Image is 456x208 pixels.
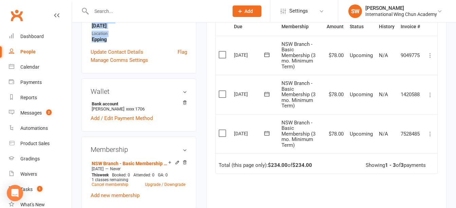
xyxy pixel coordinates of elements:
a: Calendar [9,59,72,75]
td: $78.00 [324,36,347,75]
a: Flag [178,48,187,56]
a: People [9,44,72,59]
strong: 3 [401,162,404,168]
span: 1 [37,186,42,192]
span: Add [244,8,253,14]
td: 9049775 [398,36,423,75]
div: Automations [20,125,48,131]
div: Product Sales [20,141,50,146]
a: Gradings [9,151,72,167]
span: Upcoming [350,131,373,137]
h3: Membership [91,146,187,153]
div: Total (this page only): of [219,162,312,168]
span: NSW Branch - Basic Membership (3 mo. Minimum Term) [281,80,315,109]
span: This [92,173,99,177]
div: Waivers [20,171,37,177]
a: Payments [9,75,72,90]
div: week [90,173,110,177]
th: Membership [278,18,324,35]
span: N/A [379,52,388,58]
span: Settings [289,3,308,19]
th: Amount [324,18,347,35]
td: 1420588 [398,75,423,114]
a: Clubworx [8,7,25,24]
input: Search... [89,6,224,16]
a: Automations [9,121,72,136]
span: N/A [379,91,388,98]
div: Calendar [20,64,39,70]
strong: $234.00 [292,162,312,168]
div: Reports [20,95,37,100]
a: Dashboard [9,29,72,44]
a: Messages 2 [9,105,72,121]
th: Status [347,18,376,35]
strong: $234.00 [268,162,288,168]
th: History [376,18,398,35]
span: Never [110,167,121,171]
span: [DATE] [92,167,104,171]
h3: Wallet [91,88,187,95]
a: Tasks 1 [9,182,72,197]
div: Location [92,31,187,37]
div: People [20,49,36,54]
a: Product Sales [9,136,72,151]
div: International Wing Chun Academy [365,11,437,17]
span: Upcoming [350,52,373,58]
a: Upgrade / Downgrade [145,182,185,187]
span: NSW Branch - Basic Membership (3 mo. Minimum Term) [281,41,315,70]
span: Booked: 0 [112,173,130,177]
span: N/A [379,131,388,137]
button: Add [233,5,261,17]
div: [DATE] [234,128,265,139]
a: Cancel membership [92,182,128,187]
td: 7528485 [398,114,423,154]
td: $78.00 [324,114,347,154]
div: Showing of payments [366,162,426,168]
div: SW [348,4,362,18]
a: Reports [9,90,72,105]
a: Update Contact Details [91,48,143,56]
th: Due [231,18,278,35]
strong: Epping [92,36,187,42]
strong: 1 - 3 [385,162,396,168]
a: Manage Comms Settings [91,56,148,64]
strong: [DATE] [92,23,187,29]
span: NSW Branch - Basic Membership (3 mo. Minimum Term) [281,120,315,148]
th: Invoice # [398,18,423,35]
a: NSW Branch - Basic Membership (3 mo. Minimum Term) [92,161,168,166]
span: Attended: 0 [133,173,154,177]
div: Payments [20,80,42,85]
a: Add new membership [91,192,140,198]
a: Add / Edit Payment Method [91,114,153,122]
span: 1 classes remaining [92,177,128,182]
span: GA: 0 [158,173,168,177]
div: — [90,166,187,172]
span: xxxx 1706 [126,106,145,111]
div: [PERSON_NAME] [365,5,437,11]
span: 2 [46,109,52,115]
div: What's New [20,202,45,207]
div: [DATE] [234,50,265,60]
div: Dashboard [20,34,44,39]
span: Upcoming [350,91,373,98]
div: Open Intercom Messenger [7,185,23,201]
div: Messages [20,110,42,116]
li: [PERSON_NAME] [91,100,187,112]
div: Gradings [20,156,40,161]
a: Waivers [9,167,72,182]
strong: Bank account [92,101,184,106]
div: [DATE] [234,89,265,99]
td: $78.00 [324,75,347,114]
div: Tasks [20,187,33,192]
